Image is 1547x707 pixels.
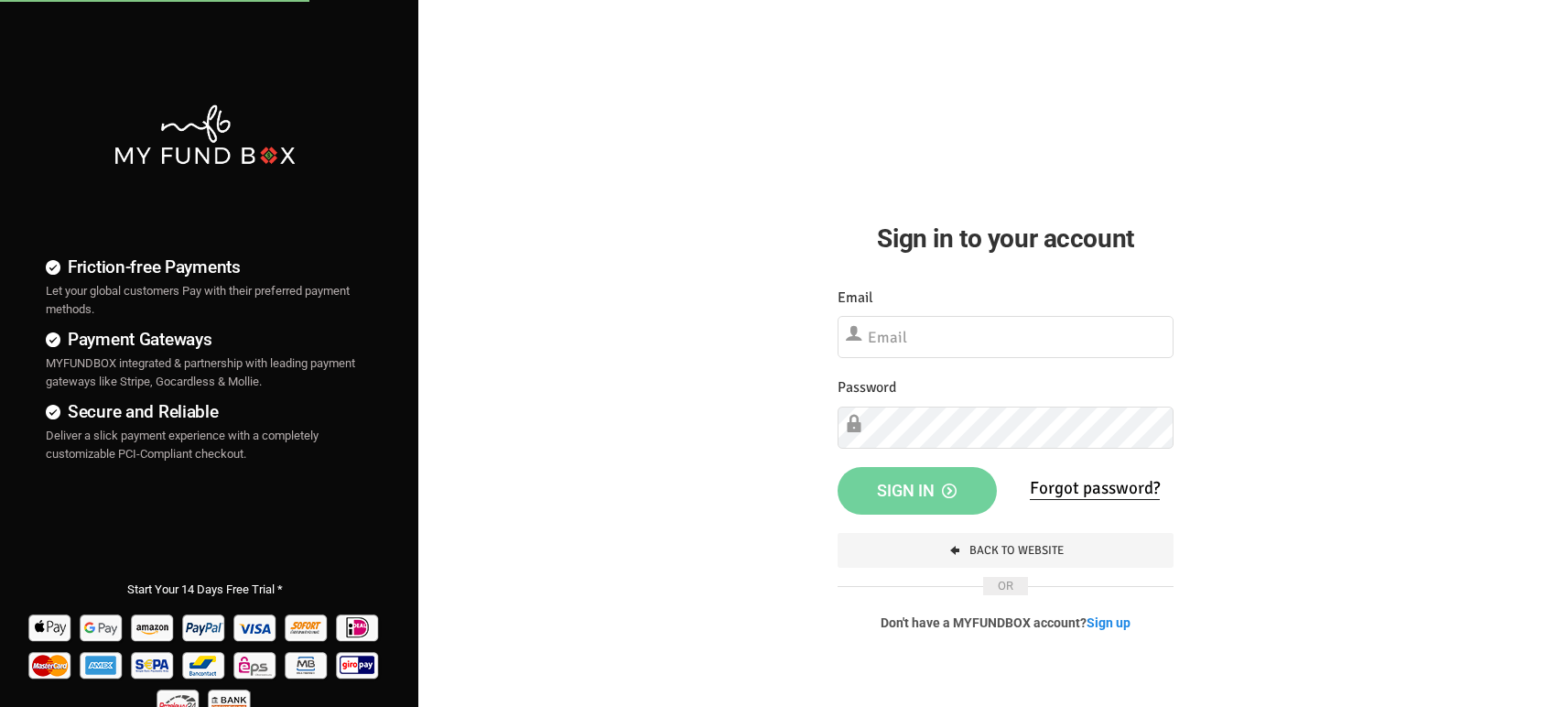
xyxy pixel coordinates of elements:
img: Paypal [180,608,229,646]
img: Sofort Pay [283,608,331,646]
a: Forgot password? [1030,477,1160,500]
h4: Friction-free Payments [46,254,363,280]
img: Mastercard Pay [27,646,75,683]
a: Back To Website [838,533,1174,568]
img: Google Pay [78,608,126,646]
button: Sign in [838,467,997,515]
span: OR [983,577,1028,595]
label: Password [838,376,896,399]
img: sepa Pay [129,646,178,683]
h2: Sign in to your account [838,219,1174,258]
span: Let your global customers Pay with their preferred payment methods. [46,284,350,316]
img: giropay [334,646,383,683]
img: EPS Pay [232,646,280,683]
span: Sign in [877,481,957,500]
img: Visa [232,608,280,646]
span: Deliver a slick payment experience with a completely customizable PCI-Compliant checkout. [46,429,319,461]
img: american_express Pay [78,646,126,683]
img: Apple Pay [27,608,75,646]
img: Bancontact Pay [180,646,229,683]
h4: Payment Gateways [46,326,363,353]
p: Don't have a MYFUNDBOX account? [838,614,1174,632]
span: MYFUNDBOX integrated & partnership with leading payment gateways like Stripe, Gocardless & Mollie. [46,356,355,388]
img: Ideal Pay [334,608,383,646]
h4: Secure and Reliable [46,398,363,425]
label: Email [838,287,873,310]
img: Amazon [129,608,178,646]
input: Email [838,316,1174,358]
img: mb Pay [283,646,331,683]
img: mfbwhite.png [113,103,297,167]
a: Sign up [1087,615,1130,630]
